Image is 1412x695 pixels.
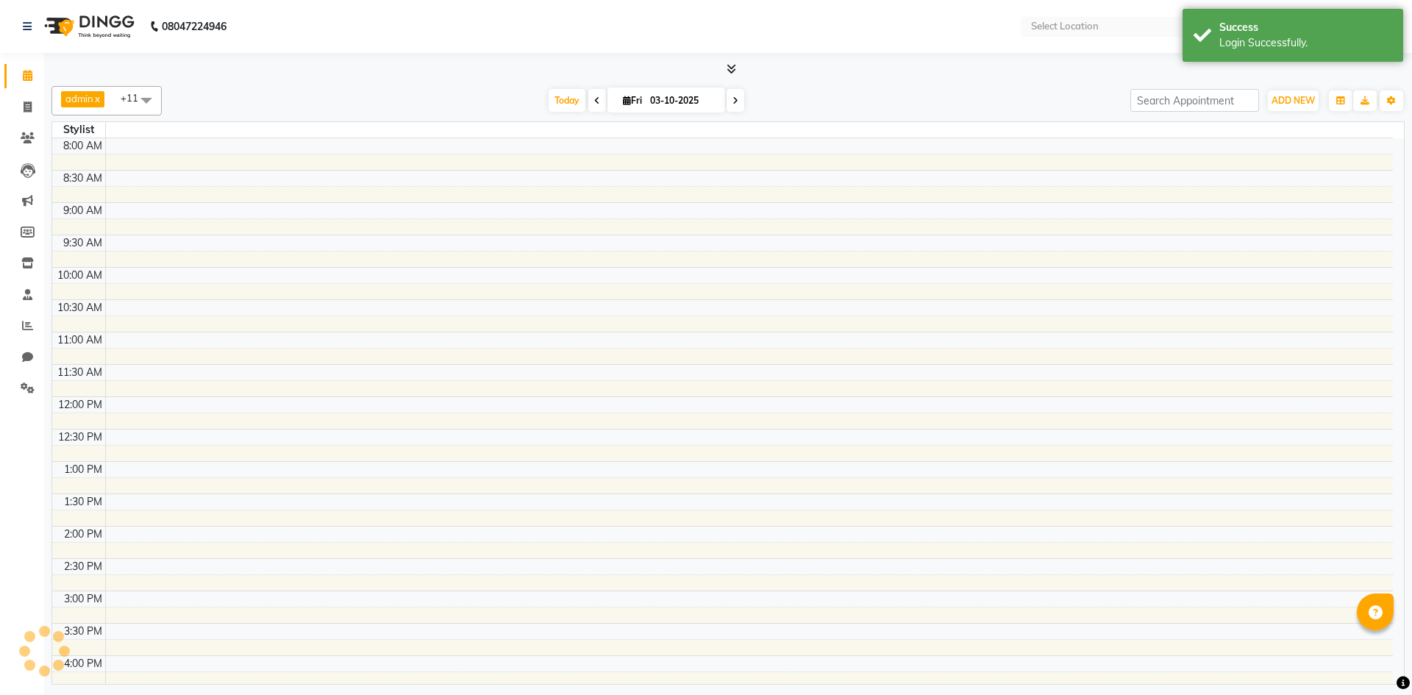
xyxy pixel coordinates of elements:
div: 4:00 PM [61,656,105,671]
div: 3:30 PM [61,624,105,639]
iframe: chat widget [1350,636,1397,680]
div: 9:30 AM [60,235,105,251]
span: admin [65,93,93,104]
div: 12:30 PM [55,430,105,445]
div: Stylist [52,122,105,138]
input: 2025-10-03 [646,90,719,112]
div: 12:00 PM [55,397,105,413]
div: 3:00 PM [61,591,105,607]
div: Select Location [1031,19,1099,34]
div: 10:30 AM [54,300,105,316]
img: logo [38,6,138,47]
div: 10:00 AM [54,268,105,283]
div: 9:00 AM [60,203,105,218]
div: Success [1219,20,1392,35]
div: 2:00 PM [61,527,105,542]
button: ADD NEW [1268,90,1319,111]
div: 1:00 PM [61,462,105,477]
span: Today [549,89,585,112]
b: 08047224946 [162,6,227,47]
div: 8:30 AM [60,171,105,186]
span: Fri [619,95,646,106]
div: Login Successfully. [1219,35,1392,51]
input: Search Appointment [1130,89,1259,112]
div: 8:00 AM [60,138,105,154]
span: +11 [121,92,149,104]
div: 11:00 AM [54,332,105,348]
a: x [93,93,100,104]
div: 1:30 PM [61,494,105,510]
span: ADD NEW [1272,95,1315,106]
div: 11:30 AM [54,365,105,380]
div: 2:30 PM [61,559,105,574]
